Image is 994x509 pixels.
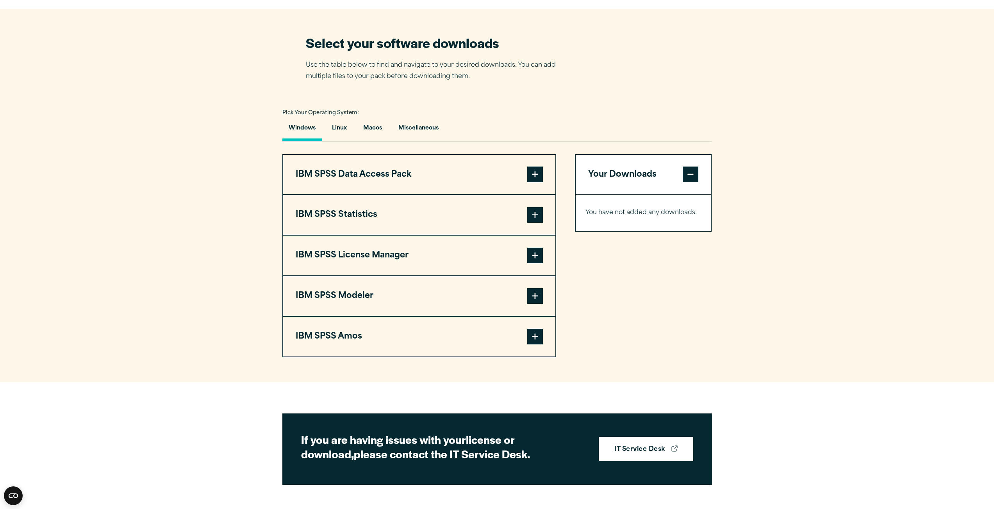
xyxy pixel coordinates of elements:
[599,437,693,461] a: IT Service Desk
[357,119,388,141] button: Macos
[326,119,353,141] button: Linux
[301,431,515,462] strong: license or download,
[283,317,555,356] button: IBM SPSS Amos
[614,445,665,455] strong: IT Service Desk
[282,110,359,115] span: Pick Your Operating System:
[576,155,711,195] button: Your Downloads
[576,194,711,231] div: Your Downloads
[283,155,555,195] button: IBM SPSS Data Access Pack
[283,195,555,235] button: IBM SPSS Statistics
[4,486,23,505] button: Open CMP widget
[301,432,575,461] h2: If you are having issues with your please contact the IT Service Desk.
[283,276,555,316] button: IBM SPSS Modeler
[306,34,567,51] h2: Select your software downloads
[585,207,701,218] p: You have not added any downloads.
[306,60,567,82] p: Use the table below to find and navigate to your desired downloads. You can add multiple files to...
[282,119,322,141] button: Windows
[392,119,445,141] button: Miscellaneous
[283,236,555,275] button: IBM SPSS License Manager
